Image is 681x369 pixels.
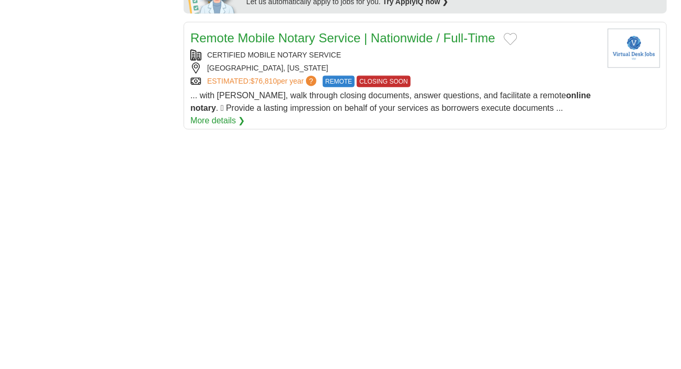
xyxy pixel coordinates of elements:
a: ESTIMATED:$76,810per year? [207,76,319,87]
span: ? [306,76,316,86]
a: Remote Mobile Notary Service | Nationwide / Full-Time [190,31,495,45]
button: Add to favorite jobs [504,33,517,45]
img: Company logo [608,29,660,68]
strong: online [566,91,591,100]
span: REMOTE [323,76,355,87]
span: ... with [PERSON_NAME], walk through closing documents, answer questions, and facilitate a remote... [190,91,591,112]
div: [GEOGRAPHIC_DATA], [US_STATE] [190,63,599,74]
span: CLOSING SOON [357,76,411,87]
a: More details ❯ [190,114,245,127]
span: $76,810 [251,77,277,85]
div: CERTIFIED MOBILE NOTARY SERVICE [190,50,599,61]
strong: notary [190,103,216,112]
